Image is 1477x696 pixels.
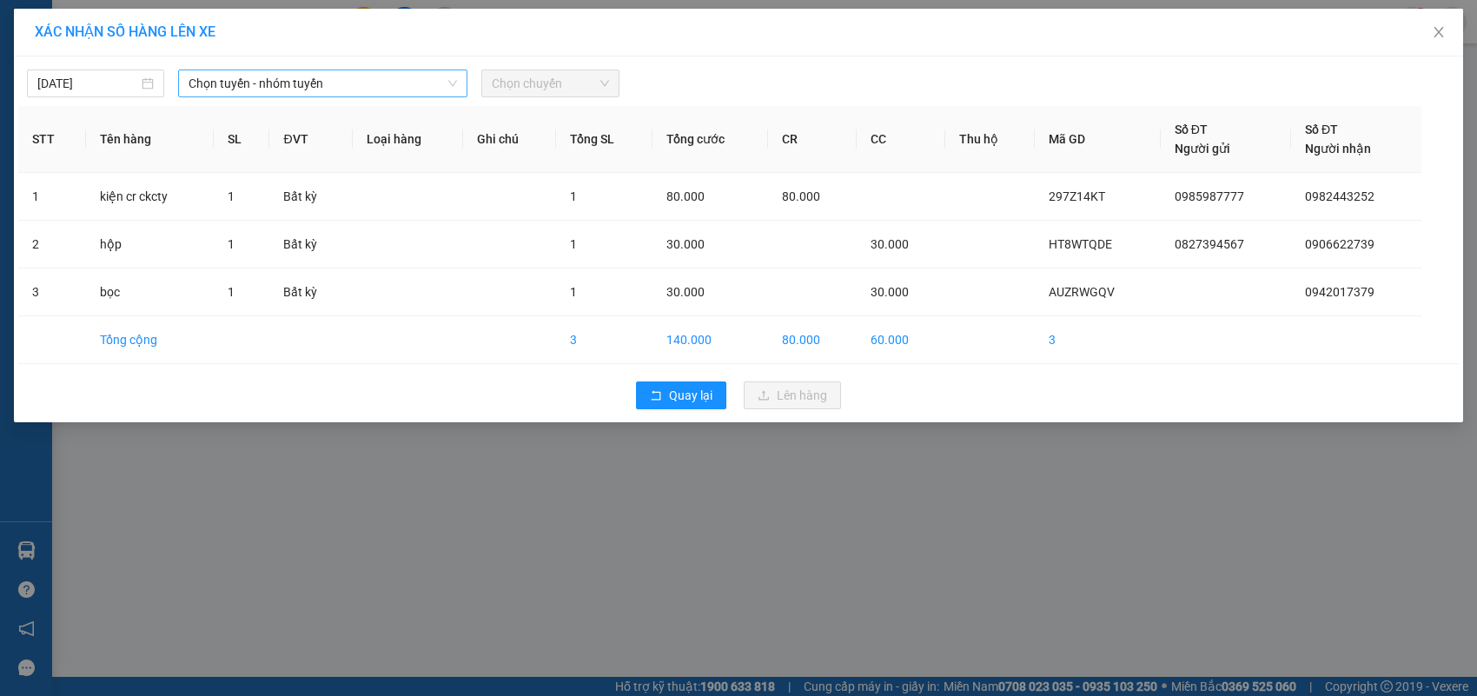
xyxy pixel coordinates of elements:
[214,106,269,173] th: SL
[18,268,86,316] td: 3
[86,316,214,364] td: Tổng cộng
[556,316,652,364] td: 3
[1414,9,1463,57] button: Close
[18,173,86,221] td: 1
[857,106,945,173] th: CC
[35,23,215,40] span: XÁC NHẬN SỐ HÀNG LÊN XE
[269,268,352,316] td: Bất kỳ
[666,189,705,203] span: 80.000
[1175,237,1244,251] span: 0827394567
[189,70,457,96] span: Chọn tuyến - nhóm tuyến
[86,173,214,221] td: kiện cr ckcty
[768,316,857,364] td: 80.000
[1049,189,1105,203] span: 297Z14KT
[228,189,235,203] span: 1
[636,381,726,409] button: rollbackQuay lại
[269,173,352,221] td: Bất kỳ
[744,381,841,409] button: uploadLên hàng
[1175,189,1244,203] span: 0985987777
[768,106,857,173] th: CR
[1175,142,1230,156] span: Người gửi
[86,106,214,173] th: Tên hàng
[1049,285,1115,299] span: AUZRWGQV
[1035,316,1161,364] td: 3
[1305,237,1374,251] span: 0906622739
[945,106,1035,173] th: Thu hộ
[463,106,556,173] th: Ghi chú
[1175,123,1208,136] span: Số ĐT
[556,106,652,173] th: Tổng SL
[86,221,214,268] td: hộp
[228,237,235,251] span: 1
[1049,237,1112,251] span: HT8WTQDE
[18,221,86,268] td: 2
[1305,123,1338,136] span: Số ĐT
[269,221,352,268] td: Bất kỳ
[857,316,945,364] td: 60.000
[570,237,577,251] span: 1
[1305,189,1374,203] span: 0982443252
[666,285,705,299] span: 30.000
[447,78,458,89] span: down
[1305,142,1371,156] span: Người nhận
[666,237,705,251] span: 30.000
[570,285,577,299] span: 1
[871,285,909,299] span: 30.000
[1305,285,1374,299] span: 0942017379
[86,268,214,316] td: bọc
[871,237,909,251] span: 30.000
[652,106,768,173] th: Tổng cước
[570,189,577,203] span: 1
[492,70,608,96] span: Chọn chuyến
[269,106,352,173] th: ĐVT
[669,386,712,405] span: Quay lại
[650,389,662,403] span: rollback
[18,106,86,173] th: STT
[228,285,235,299] span: 1
[37,74,138,93] input: 12/10/2025
[1035,106,1161,173] th: Mã GD
[782,189,820,203] span: 80.000
[353,106,463,173] th: Loại hàng
[652,316,768,364] td: 140.000
[1432,25,1446,39] span: close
